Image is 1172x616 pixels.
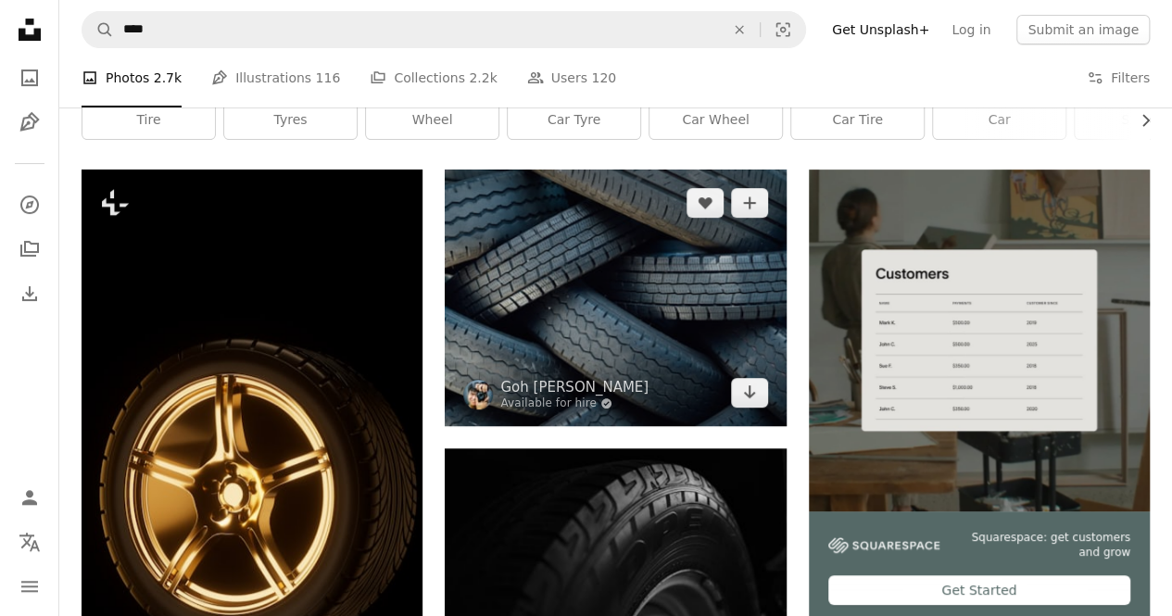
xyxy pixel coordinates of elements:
a: Get Unsplash+ [821,15,940,44]
a: Collections 2.2k [370,48,497,107]
img: Go to Goh Rhy Yan's profile [463,380,493,409]
button: Filters [1087,48,1150,107]
a: tyres [224,102,357,139]
button: Like [687,188,724,218]
a: car [933,102,1065,139]
a: Log in / Sign up [11,479,48,516]
a: tire [82,102,215,139]
a: car tire [791,102,924,139]
a: Photos [11,59,48,96]
a: Available for hire [500,396,649,411]
button: Search Unsplash [82,12,114,47]
button: Menu [11,568,48,605]
button: Clear [719,12,760,47]
button: Language [11,523,48,560]
span: Squarespace: get customers and grow [962,530,1130,561]
button: Visual search [761,12,805,47]
a: Goh [PERSON_NAME] [500,378,649,396]
span: 116 [316,68,341,88]
img: file-1747939376688-baf9a4a454ffimage [809,170,1150,510]
a: Users 120 [527,48,616,107]
div: Get Started [828,575,1130,605]
a: assorted verhicle tire lot [445,289,786,306]
a: Log in [940,15,1002,44]
a: Illustrations 116 [211,48,340,107]
img: file-1747939142011-51e5cc87e3c9 [828,537,939,554]
span: 120 [591,68,616,88]
button: Add to Collection [731,188,768,218]
span: 2.2k [469,68,497,88]
a: car tyre [508,102,640,139]
a: wheel [366,102,498,139]
a: car wheel [649,102,782,139]
form: Find visuals sitewide [82,11,806,48]
a: a car tire with a glowing wheel on a black background [82,464,422,481]
a: Home — Unsplash [11,11,48,52]
button: scroll list to the right [1128,102,1150,139]
a: Download History [11,275,48,312]
img: assorted verhicle tire lot [445,170,786,425]
a: Illustrations [11,104,48,141]
a: Collections [11,231,48,268]
button: Submit an image [1016,15,1150,44]
a: Download [731,378,768,408]
a: black and silver auto wheel [445,553,786,570]
a: Explore [11,186,48,223]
